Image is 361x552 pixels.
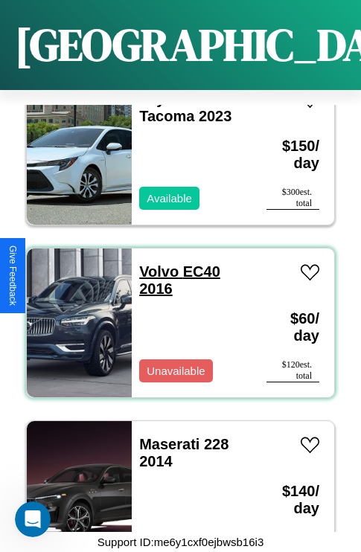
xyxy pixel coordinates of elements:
iframe: Intercom live chat [15,501,51,537]
h3: $ 150 / day [266,123,319,187]
a: Toyota Tacoma 2023 [139,91,231,124]
h3: $ 140 / day [266,468,319,532]
p: Unavailable [147,361,205,381]
p: Support ID: me6y1cxf0ejbwsb16i3 [98,532,263,552]
div: $ 120 est. total [266,359,319,382]
div: Give Feedback [7,245,18,306]
h3: $ 60 / day [266,295,319,359]
a: Maserati 228 2014 [139,436,229,469]
p: Available [147,188,192,208]
div: $ 300 est. total [266,187,319,210]
a: Volvo EC40 2016 [139,263,220,297]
